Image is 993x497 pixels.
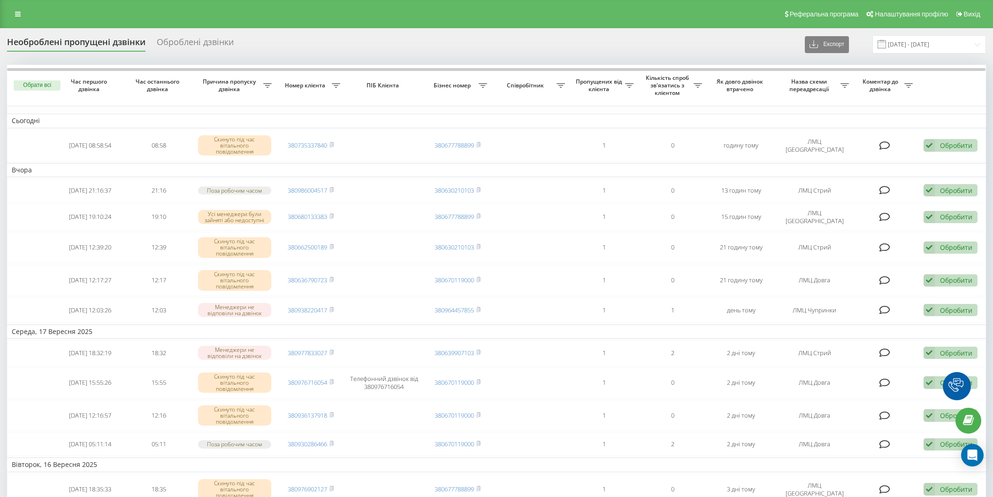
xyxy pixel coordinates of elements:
td: [DATE] 08:58:54 [56,130,124,161]
div: Обробити [940,212,972,221]
a: 380670119000 [435,411,474,419]
td: ЛМЦ Довга [775,265,854,296]
td: 21 годину тому [707,265,775,296]
span: Налаштування профілю [875,10,948,18]
td: 0 [638,204,707,230]
span: Коментар до дзвінка [858,78,904,93]
div: Скинуто під час вітального повідомлення [198,237,272,258]
td: ЛМЦ Стрий [775,232,854,263]
div: Усі менеджери були зайняті або недоступні [198,210,272,224]
td: [DATE] 12:39:20 [56,232,124,263]
td: 21:16 [124,179,193,202]
div: Обробити [940,485,972,494]
td: 05:11 [124,433,193,456]
div: Обробити [940,306,972,315]
td: 1 [570,204,638,230]
div: Обробити [940,440,972,449]
a: 380670119000 [435,440,474,448]
td: 0 [638,265,707,296]
td: годину тому [707,130,775,161]
div: Скинуто під час вітального повідомлення [198,405,272,426]
td: 1 [638,298,707,323]
span: Час першого дзвінка [64,78,117,93]
button: Експорт [805,36,849,53]
td: день тому [707,298,775,323]
div: Оброблені дзвінки [157,37,234,52]
a: 380670119000 [435,276,474,284]
td: 1 [570,433,638,456]
td: 15:55 [124,367,193,398]
td: 2 дні тому [707,400,775,431]
td: [DATE] 18:32:19 [56,341,124,365]
td: 13 годин тому [707,179,775,202]
td: [DATE] 21:16:37 [56,179,124,202]
td: [DATE] 12:17:27 [56,265,124,296]
td: [DATE] 05:11:14 [56,433,124,456]
td: Вівторок, 16 Вересня 2025 [7,458,986,472]
span: Пропущених від клієнта [574,78,625,93]
a: 380936137918 [288,411,327,419]
span: Назва схеми переадресації [780,78,840,93]
div: Обробити [940,378,972,387]
td: 0 [638,400,707,431]
a: 380677788899 [435,485,474,493]
td: 0 [638,179,707,202]
td: 1 [570,298,638,323]
a: 380630210103 [435,186,474,194]
span: Номер клієнта [281,82,332,89]
td: ЛМЦ Чупринки [775,298,854,323]
td: 1 [570,400,638,431]
div: Обробити [940,243,972,252]
td: 12:03 [124,298,193,323]
td: 08:58 [124,130,193,161]
td: 0 [638,130,707,161]
div: Менеджери не відповіли на дзвінок [198,346,272,360]
a: 380976716054 [288,378,327,387]
span: Співробітник [496,82,557,89]
span: Вихід [964,10,980,18]
td: 2 [638,341,707,365]
div: Скинуто під час вітального повідомлення [198,373,272,393]
a: 380662500189 [288,243,327,251]
a: 380639907103 [435,349,474,357]
td: ЛМЦ Довга [775,367,854,398]
span: Кількість спроб зв'язатись з клієнтом [643,74,694,96]
td: [DATE] 12:03:26 [56,298,124,323]
div: Open Intercom Messenger [961,444,984,466]
td: 1 [570,367,638,398]
td: 12:39 [124,232,193,263]
td: 19:10 [124,204,193,230]
span: Реферальна програма [790,10,859,18]
td: 1 [570,179,638,202]
td: Середа, 17 Вересня 2025 [7,325,986,339]
td: ЛМЦ Стрий [775,341,854,365]
td: 15 годин тому [707,204,775,230]
div: Обробити [940,141,972,150]
td: 2 [638,433,707,456]
td: 2 дні тому [707,367,775,398]
td: 0 [638,232,707,263]
a: 380677788899 [435,212,474,221]
a: 380680133383 [288,212,327,221]
td: 2 дні тому [707,433,775,456]
td: ЛМЦ Довга [775,400,854,431]
span: Причина пропуску дзвінка [198,78,263,93]
div: Необроблені пропущені дзвінки [7,37,145,52]
a: 380977833027 [288,349,327,357]
td: 12:17 [124,265,193,296]
a: 380630210103 [435,243,474,251]
div: Обробити [940,349,972,357]
div: Поза робочим часом [198,186,272,194]
button: Обрати всі [14,80,61,91]
div: Скинуто під час вітального повідомлення [198,135,272,156]
div: Скинуто під час вітального повідомлення [198,270,272,291]
a: 380938220417 [288,306,327,314]
td: Вчора [7,163,986,177]
span: ПІБ Клієнта [353,82,415,89]
td: [DATE] 12:16:57 [56,400,124,431]
div: Менеджери не відповіли на дзвінок [198,303,272,317]
div: Обробити [940,186,972,195]
a: 380964457855 [435,306,474,314]
td: [DATE] 15:55:26 [56,367,124,398]
td: 18:32 [124,341,193,365]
